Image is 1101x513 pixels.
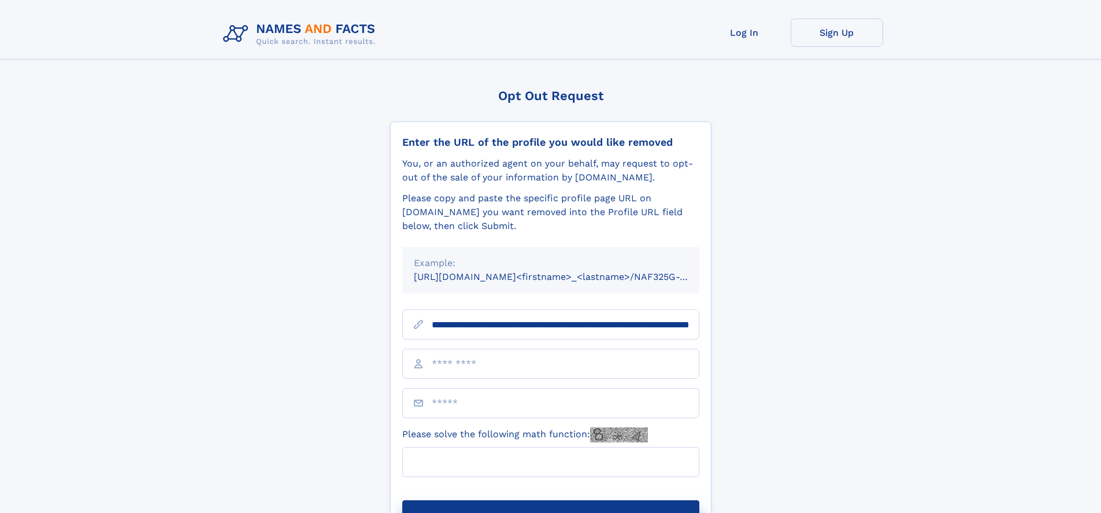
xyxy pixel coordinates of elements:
[414,256,688,270] div: Example:
[402,136,699,149] div: Enter the URL of the profile you would like removed
[414,271,721,282] small: [URL][DOMAIN_NAME]<firstname>_<lastname>/NAF325G-xxxxxxxx
[218,19,385,50] img: Logo Names and Facts
[698,19,791,47] a: Log In
[791,19,883,47] a: Sign Up
[402,157,699,184] div: You, or an authorized agent on your behalf, may request to opt-out of the sale of your informatio...
[402,427,648,442] label: Please solve the following math function:
[402,191,699,233] div: Please copy and paste the specific profile page URL on [DOMAIN_NAME] you want removed into the Pr...
[390,88,711,103] div: Opt Out Request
